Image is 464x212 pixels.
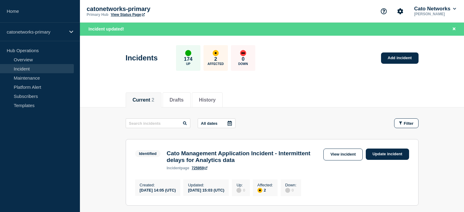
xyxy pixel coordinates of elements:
[413,6,457,12] button: Cato Networks
[242,56,244,62] p: 0
[167,150,320,163] h3: Cato Management Application Incident - Intermittent delays for Analytics data
[133,97,154,103] button: Current 2
[238,62,248,66] p: Down
[188,183,224,187] p: Updated :
[323,149,363,160] a: View incident
[170,97,184,103] button: Drafts
[167,166,189,170] p: page
[450,26,458,33] button: Close banner
[88,27,124,31] span: Incident updated!
[7,29,65,34] p: catonetworks-primary
[201,121,218,126] p: All dates
[198,118,236,128] button: All dates
[285,183,297,187] p: Down :
[413,12,457,16] p: [PERSON_NAME]
[394,118,419,128] button: Filter
[257,188,262,193] div: affected
[87,13,108,17] p: Primary Hub
[257,187,273,193] div: 2
[404,121,414,126] span: Filter
[167,166,181,170] span: incident
[185,50,191,56] div: up
[135,150,161,157] span: Identified
[126,118,190,128] input: Search incidents
[381,52,419,64] a: Add incident
[236,187,245,193] div: 0
[394,5,407,18] button: Account settings
[236,183,245,187] p: Up :
[214,56,217,62] p: 2
[285,187,297,193] div: 0
[152,97,154,102] span: 2
[236,188,241,193] div: disabled
[184,56,192,62] p: 174
[140,183,176,187] p: Created :
[188,187,224,192] div: [DATE] 15:03 (UTC)
[285,188,290,193] div: disabled
[257,183,273,187] p: Affected :
[111,13,145,17] a: View Status Page
[213,50,219,56] div: affected
[192,166,207,170] a: 725959
[87,5,209,13] p: catonetworks-primary
[207,62,224,66] p: Affected
[240,50,246,56] div: down
[366,149,409,160] a: Update incident
[186,62,190,66] p: Up
[199,97,216,103] button: History
[140,187,176,192] div: [DATE] 14:05 (UTC)
[377,5,390,18] button: Support
[126,54,158,62] h1: Incidents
